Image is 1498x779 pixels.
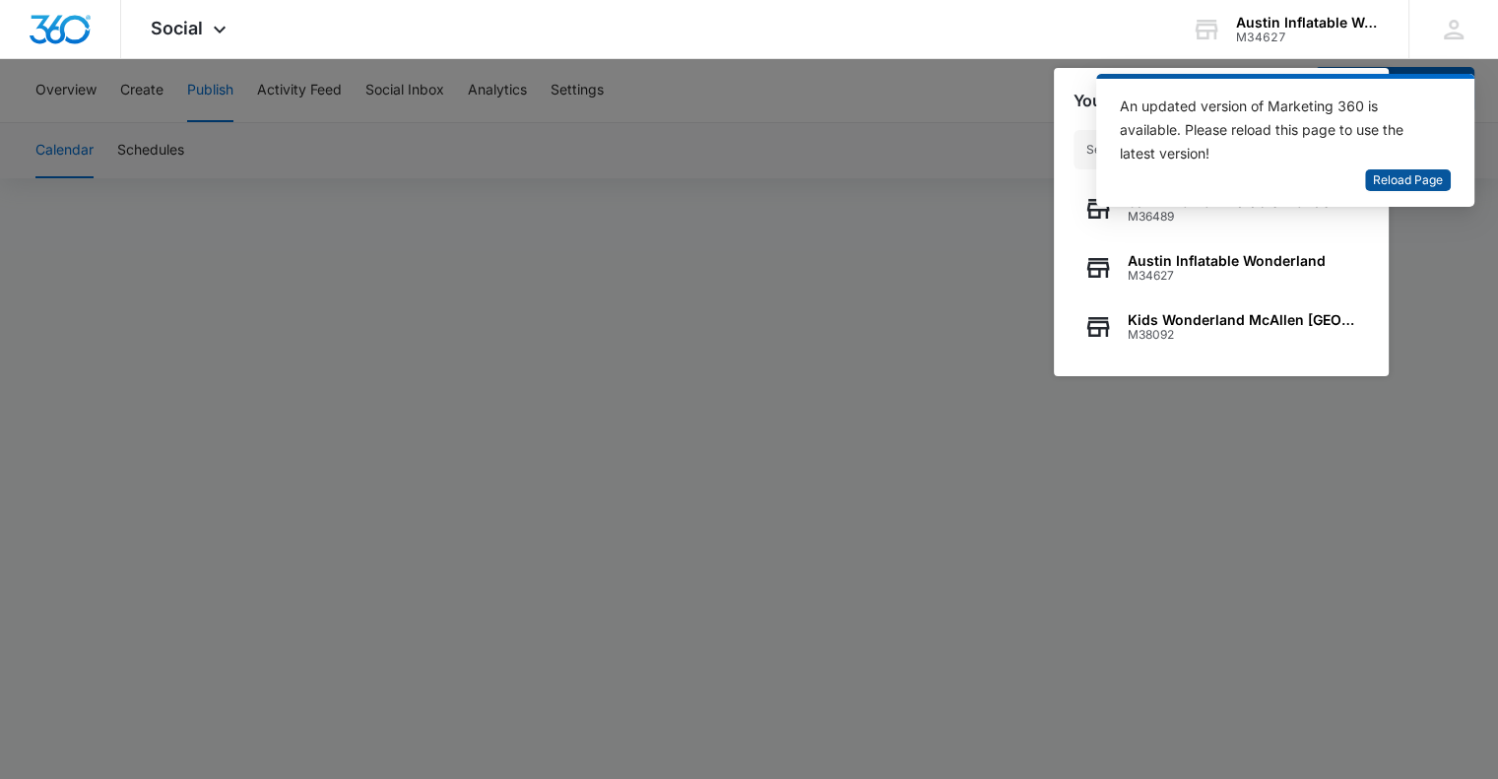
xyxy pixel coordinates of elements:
button: Austin Inflatable WonderlandM34627 [1074,238,1369,297]
span: Austin Inflatable Wonderland [1128,253,1326,269]
div: account name [1236,15,1380,31]
input: Search Accounts [1074,130,1369,169]
button: Kids Wonderland McAllen [GEOGRAPHIC_DATA]M38092 [1074,297,1369,357]
button: San Antonio Inflatable WonderlandM36489 [1074,179,1369,238]
span: Kids Wonderland McAllen [GEOGRAPHIC_DATA] [1128,312,1359,328]
span: M34627 [1128,269,1326,283]
span: Social [151,18,203,38]
div: account id [1236,31,1380,44]
span: Reload Page [1373,171,1443,190]
span: M38092 [1128,328,1359,342]
button: Reload Page [1365,169,1451,192]
div: An updated version of Marketing 360 is available. Please reload this page to use the latest version! [1120,95,1427,165]
h2: Your Accounts [1074,92,1186,110]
